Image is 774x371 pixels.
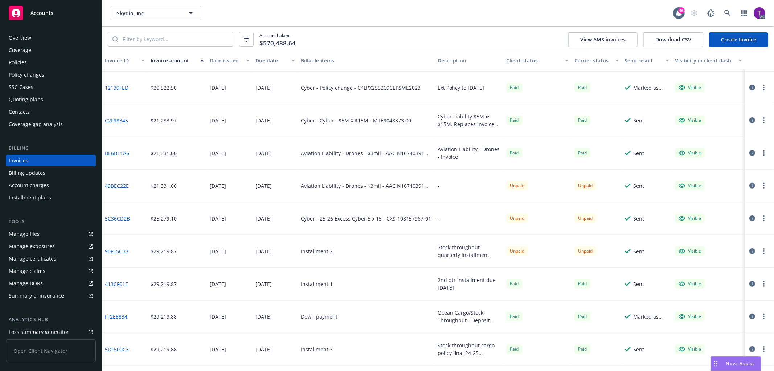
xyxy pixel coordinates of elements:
span: Paid [574,344,590,354]
a: BE6B11A6 [105,149,129,157]
div: Visible [679,281,701,287]
a: 413CF01E [105,280,128,288]
div: 46 [678,7,685,14]
div: [DATE] [210,149,226,157]
a: Coverage [6,44,96,56]
div: [DATE] [210,117,226,124]
div: [DATE] [210,215,226,222]
div: Policies [9,57,27,68]
button: Skydio, Inc. [111,6,201,20]
div: [DATE] [255,280,272,288]
div: Tools [6,218,96,225]
div: Invoices [9,155,28,166]
div: Analytics hub [6,316,96,323]
div: Visible [679,182,701,189]
div: Visible [679,248,701,254]
div: Billing updates [9,167,45,179]
div: Sent [634,117,644,124]
div: Sent [634,182,644,190]
div: Coverage gap analysis [9,118,63,130]
a: Quoting plans [6,94,96,105]
div: - [438,182,439,190]
div: Aviation Liability - Drones - Invoice [438,145,500,161]
a: Manage exposures [6,241,96,252]
div: Carrier status [574,57,611,64]
div: Paid [574,116,590,125]
span: Open Client Navigator [6,339,96,362]
div: [DATE] [210,280,226,288]
button: Description [435,52,503,69]
div: Paid [506,148,522,157]
div: Cyber Liability $5M xs $15M. Replaces invoice AC9DDFA2 [438,113,500,128]
div: Coverage [9,44,31,56]
div: Overview [9,32,31,44]
div: Unpaid [506,246,528,255]
div: Visible [679,117,701,124]
a: Summary of insurance [6,290,96,302]
a: Installment plans [6,192,96,203]
div: Description [438,57,500,64]
div: Sent [634,346,644,353]
a: Switch app [737,6,752,20]
div: [DATE] [255,247,272,255]
button: Invoice amount [148,52,207,69]
div: Installment 2 [301,247,333,255]
div: Manage files [9,228,40,240]
a: Account charges [6,180,96,191]
span: Skydio, Inc. [117,9,180,17]
div: [DATE] [210,247,226,255]
div: 2nd qtr installment due [DATE] [438,276,500,291]
div: [DATE] [210,182,226,190]
a: FF2E8834 [105,313,127,320]
div: Paid [506,279,522,288]
div: Billable items [301,57,432,64]
a: Contacts [6,106,96,118]
div: [DATE] [255,346,272,353]
div: Due date [255,57,287,64]
div: $21,283.97 [151,117,177,124]
div: [DATE] [210,346,226,353]
div: Manage BORs [9,278,43,289]
svg: Search [112,36,118,42]
a: Accounts [6,3,96,23]
span: Paid [574,148,590,157]
div: Aviation Liability - Drones - $3mil - AAC N16740391 007 [301,149,432,157]
div: Installment 3 [301,346,333,353]
div: Paid [574,279,590,288]
a: Policies [6,57,96,68]
div: Send result [625,57,661,64]
div: Paid [574,83,590,92]
div: [DATE] [255,84,272,92]
div: Marked as sent [634,313,669,320]
div: Invoice ID [105,57,137,64]
div: $29,219.87 [151,280,177,288]
div: $25,279.10 [151,215,177,222]
div: [DATE] [255,149,272,157]
div: Aviation Liability - Drones - $3mil - AAC N16740391 008 [301,182,432,190]
button: Date issued [207,52,253,69]
a: 49BEC22E [105,182,129,190]
button: View AMS invoices [568,32,638,47]
span: Accounts [30,10,53,16]
a: Policy changes [6,69,96,81]
span: Paid [506,116,522,125]
a: 90FE5CB3 [105,247,128,255]
div: Ext Policy to [DATE] [438,84,484,92]
button: Billable items [298,52,435,69]
div: Sent [634,215,644,222]
div: $21,331.00 [151,182,177,190]
div: Manage certificates [9,253,56,265]
button: Download CSV [643,32,703,47]
div: Unpaid [574,214,596,223]
div: [DATE] [210,313,226,320]
span: $570,488.64 [259,39,296,48]
div: Stock throughput quarterly installment [438,243,500,259]
a: Overview [6,32,96,44]
button: Invoice ID [102,52,148,69]
div: Ocean Cargo/Stock Throughput - Deposit -1st qtr installment [438,309,500,324]
div: Account charges [9,180,49,191]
